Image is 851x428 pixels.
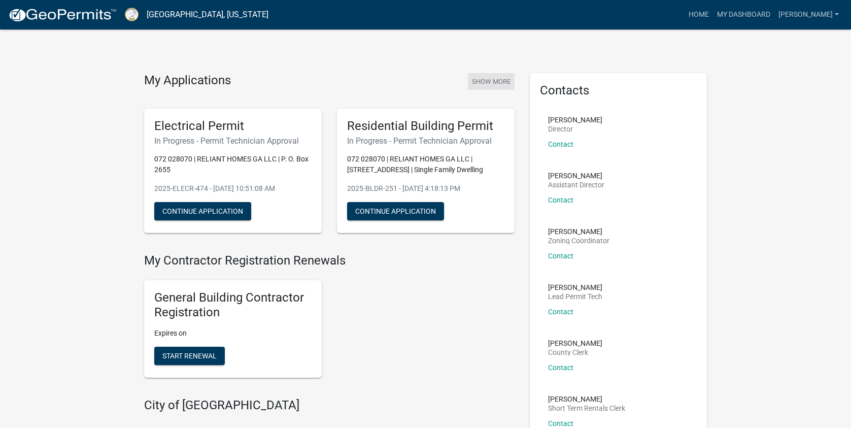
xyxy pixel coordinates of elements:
[154,183,312,194] p: 2025-ELECR-474 - [DATE] 10:51:08 AM
[162,351,217,359] span: Start Renewal
[147,6,268,23] a: [GEOGRAPHIC_DATA], [US_STATE]
[548,340,602,347] p: [PERSON_NAME]
[154,290,312,320] h5: General Building Contractor Registration
[154,347,225,365] button: Start Renewal
[548,349,602,356] p: County Clerk
[347,154,504,175] p: 072 028070 | RELIANT HOMES GA LLC | [STREET_ADDRESS] | Single Family Dwelling
[548,364,573,372] a: Contact
[154,119,312,134] h5: Electrical Permit
[548,308,573,316] a: Contact
[154,328,312,339] p: Expires on
[548,181,604,188] p: Assistant Director
[548,252,573,260] a: Contact
[548,116,602,123] p: [PERSON_NAME]
[154,136,312,146] h6: In Progress - Permit Technician Approval
[548,196,573,204] a: Contact
[125,8,139,21] img: Putnam County, Georgia
[347,119,504,134] h5: Residential Building Permit
[685,5,713,24] a: Home
[347,183,504,194] p: 2025-BLDR-251 - [DATE] 4:18:13 PM
[548,293,602,300] p: Lead Permit Tech
[548,405,625,412] p: Short Term Rentals Clerk
[154,202,251,220] button: Continue Application
[144,253,515,268] h4: My Contractor Registration Renewals
[548,125,602,133] p: Director
[144,253,515,385] wm-registration-list-section: My Contractor Registration Renewals
[548,228,609,235] p: [PERSON_NAME]
[548,237,609,244] p: Zoning Coordinator
[548,419,573,427] a: Contact
[468,73,515,90] button: Show More
[548,284,602,291] p: [PERSON_NAME]
[548,172,604,179] p: [PERSON_NAME]
[713,5,774,24] a: My Dashboard
[144,73,231,88] h4: My Applications
[347,136,504,146] h6: In Progress - Permit Technician Approval
[774,5,843,24] a: [PERSON_NAME]
[154,154,312,175] p: 072 028070 | RELIANT HOMES GA LLC | P. O. Box 2655
[347,202,444,220] button: Continue Application
[548,140,573,148] a: Contact
[548,396,625,403] p: [PERSON_NAME]
[144,398,515,413] h4: City of [GEOGRAPHIC_DATA]
[540,83,697,98] h5: Contacts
